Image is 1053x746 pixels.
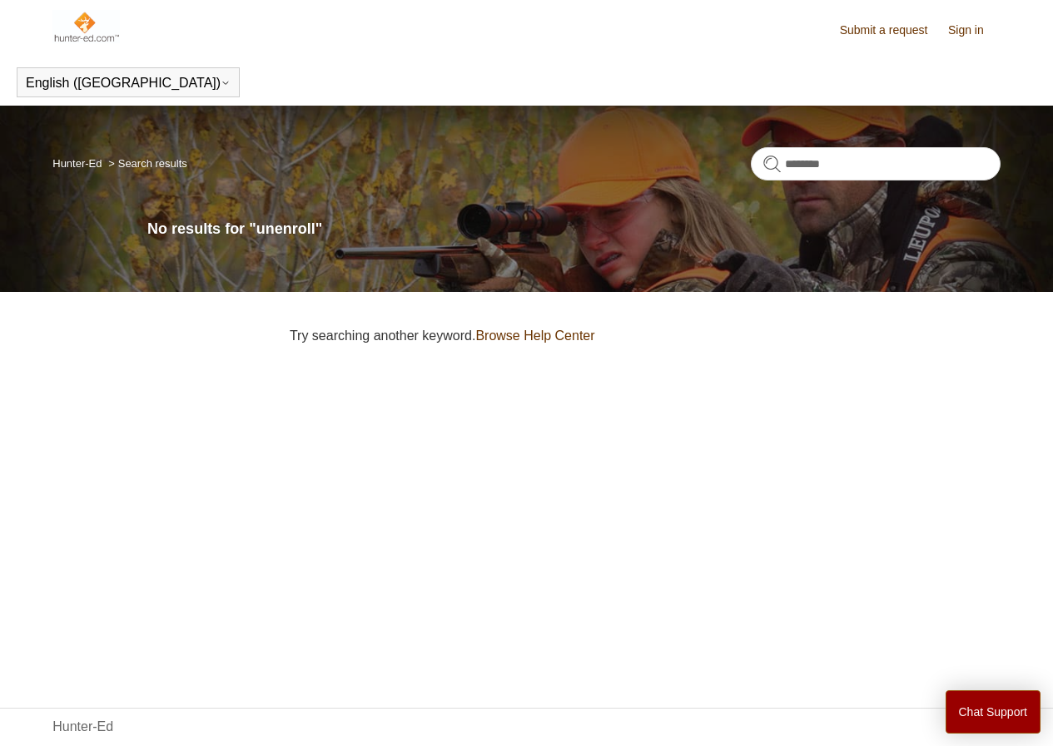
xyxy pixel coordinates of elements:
li: Hunter-Ed [52,157,105,170]
button: Chat Support [946,690,1041,734]
a: Hunter-Ed [52,157,102,170]
h1: No results for "unenroll" [147,218,1001,240]
a: Submit a request [840,22,945,39]
button: English ([GEOGRAPHIC_DATA]) [26,76,231,91]
img: Hunter-Ed Help Center home page [52,10,120,43]
li: Search results [105,157,187,170]
a: Browse Help Center [475,329,594,343]
a: Hunter-Ed [52,717,113,737]
p: Try searching another keyword. [290,326,1001,346]
input: Search [751,147,1001,180]
a: Sign in [948,22,1001,39]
